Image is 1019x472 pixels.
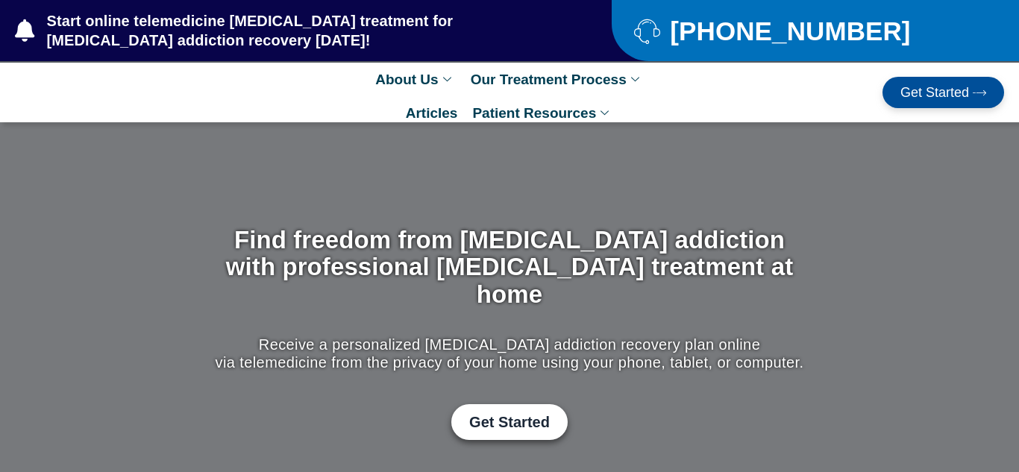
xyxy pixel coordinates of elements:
a: Our Treatment Process [463,63,651,96]
a: Articles [398,96,465,130]
span: Start online telemedicine [MEDICAL_DATA] treatment for [MEDICAL_DATA] addiction recovery [DATE]! [43,11,552,50]
a: About Us [368,63,463,96]
a: Get Started [451,404,568,440]
h1: Find freedom from [MEDICAL_DATA] addiction with professional [MEDICAL_DATA] treatment at home [212,227,808,308]
a: [PHONE_NUMBER] [634,18,982,44]
span: Get Started [900,86,969,99]
p: Receive a personalized [MEDICAL_DATA] addiction recovery plan online via telemedicine from the pr... [212,336,808,371]
a: Get Started [882,77,1004,108]
a: Patient Resources [465,96,621,130]
span: Get Started [469,413,550,431]
a: Start online telemedicine [MEDICAL_DATA] treatment for [MEDICAL_DATA] addiction recovery [DATE]! [15,11,552,50]
span: [PHONE_NUMBER] [666,22,910,40]
div: Get Started with Suboxone Treatment by filling-out this new patient packet form [212,404,808,440]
